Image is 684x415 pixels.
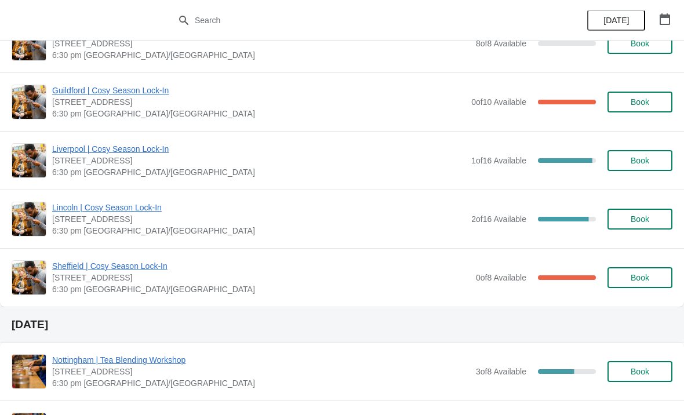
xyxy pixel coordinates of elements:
[12,319,672,330] h2: [DATE]
[631,156,649,165] span: Book
[52,49,470,61] span: 6:30 pm [GEOGRAPHIC_DATA]/[GEOGRAPHIC_DATA]
[607,361,672,382] button: Book
[52,85,465,96] span: Guildford | Cosy Season Lock-In
[52,96,465,108] span: [STREET_ADDRESS]
[631,214,649,224] span: Book
[52,213,465,225] span: [STREET_ADDRESS]
[471,97,526,107] span: 0 of 10 Available
[52,143,465,155] span: Liverpool | Cosy Season Lock-In
[607,92,672,112] button: Book
[471,214,526,224] span: 2 of 16 Available
[52,366,470,377] span: [STREET_ADDRESS]
[12,27,46,60] img: London Covent Garden | Cosy Season Lock-In | 11 Monmouth St, London, WC2H 9DA | 6:30 pm Europe/Lo...
[607,150,672,171] button: Book
[476,39,526,48] span: 8 of 8 Available
[12,261,46,294] img: Sheffield | Cosy Season Lock-In | 76 - 78 Pinstone Street, Sheffield, S1 2HP | 6:30 pm Europe/London
[476,367,526,376] span: 3 of 8 Available
[12,202,46,236] img: Lincoln | Cosy Season Lock-In | 30 Sincil Street, Lincoln, LN5 7ET | 6:30 pm Europe/London
[52,354,470,366] span: Nottingham | Tea Blending Workshop
[52,166,465,178] span: 6:30 pm [GEOGRAPHIC_DATA]/[GEOGRAPHIC_DATA]
[12,85,46,119] img: Guildford | Cosy Season Lock-In | 5 Market Street, Guildford, GU1 4LB | 6:30 pm Europe/London
[603,16,629,25] span: [DATE]
[631,367,649,376] span: Book
[587,10,645,31] button: [DATE]
[607,209,672,230] button: Book
[631,273,649,282] span: Book
[631,97,649,107] span: Book
[607,33,672,54] button: Book
[52,377,470,389] span: 6:30 pm [GEOGRAPHIC_DATA]/[GEOGRAPHIC_DATA]
[52,260,470,272] span: Sheffield | Cosy Season Lock-In
[12,355,46,388] img: Nottingham | Tea Blending Workshop | 24 Bridlesmith Gate, Nottingham NG1 2GQ, UK | 6:30 pm Europe...
[476,273,526,282] span: 0 of 8 Available
[52,155,465,166] span: [STREET_ADDRESS]
[52,283,470,295] span: 6:30 pm [GEOGRAPHIC_DATA]/[GEOGRAPHIC_DATA]
[52,108,465,119] span: 6:30 pm [GEOGRAPHIC_DATA]/[GEOGRAPHIC_DATA]
[52,272,470,283] span: [STREET_ADDRESS]
[607,267,672,288] button: Book
[194,10,513,31] input: Search
[12,144,46,177] img: Liverpool | Cosy Season Lock-In | 106 Bold St, Liverpool , L1 4EZ | 6:30 pm Europe/London
[52,202,465,213] span: Lincoln | Cosy Season Lock-In
[631,39,649,48] span: Book
[471,156,526,165] span: 1 of 16 Available
[52,38,470,49] span: [STREET_ADDRESS]
[52,225,465,236] span: 6:30 pm [GEOGRAPHIC_DATA]/[GEOGRAPHIC_DATA]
